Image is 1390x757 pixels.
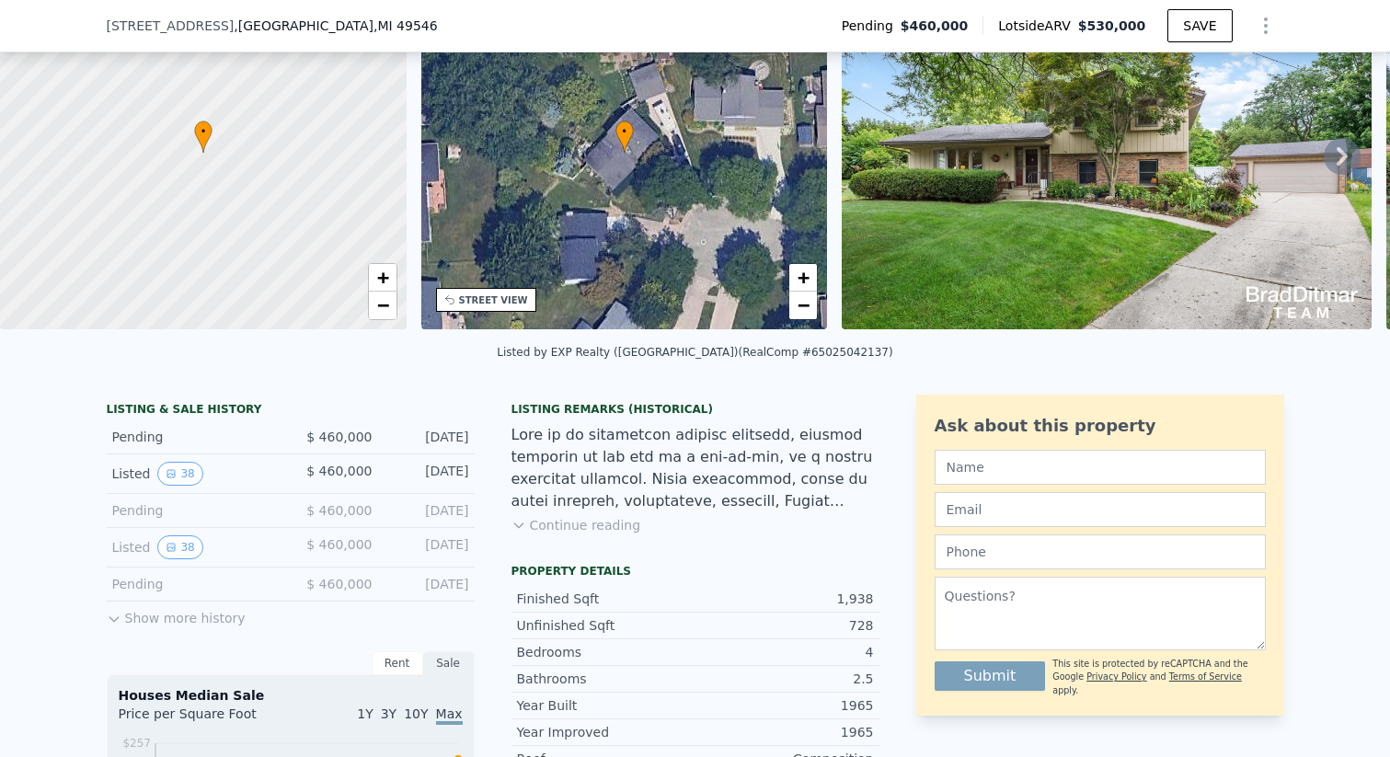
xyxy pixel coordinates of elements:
[107,402,475,420] div: LISTING & SALE HISTORY
[376,293,388,316] span: −
[112,428,276,446] div: Pending
[935,534,1266,569] input: Phone
[369,292,396,319] a: Zoom out
[935,450,1266,485] input: Name
[306,577,372,591] span: $ 460,000
[695,670,874,688] div: 2.5
[122,737,151,750] tspan: $257
[194,123,213,140] span: •
[615,123,634,140] span: •
[935,661,1046,691] button: Submit
[372,651,423,675] div: Rent
[404,706,428,721] span: 10Y
[234,17,437,35] span: , [GEOGRAPHIC_DATA]
[157,535,202,559] button: View historical data
[112,462,276,486] div: Listed
[695,643,874,661] div: 4
[112,501,276,520] div: Pending
[436,706,463,725] span: Max
[387,501,469,520] div: [DATE]
[112,535,276,559] div: Listed
[387,575,469,593] div: [DATE]
[107,17,235,35] span: [STREET_ADDRESS]
[387,535,469,559] div: [DATE]
[381,706,396,721] span: 3Y
[387,462,469,486] div: [DATE]
[423,651,475,675] div: Sale
[695,723,874,741] div: 1965
[517,723,695,741] div: Year Improved
[517,616,695,635] div: Unfinished Sqft
[615,120,634,153] div: •
[511,402,879,417] div: Listing Remarks (Historical)
[695,696,874,715] div: 1965
[306,430,372,444] span: $ 460,000
[373,18,438,33] span: , MI 49546
[1052,658,1265,697] div: This site is protected by reCAPTCHA and the Google and apply.
[497,346,892,359] div: Listed by EXP Realty ([GEOGRAPHIC_DATA]) (RealComp #65025042137)
[695,590,874,608] div: 1,938
[306,464,372,478] span: $ 460,000
[517,643,695,661] div: Bedrooms
[119,686,463,705] div: Houses Median Sale
[789,264,817,292] a: Zoom in
[107,602,246,627] button: Show more history
[511,516,641,534] button: Continue reading
[789,292,817,319] a: Zoom out
[194,120,213,153] div: •
[511,564,879,579] div: Property details
[1078,18,1146,33] span: $530,000
[517,590,695,608] div: Finished Sqft
[511,424,879,512] div: Lore ip do sitametcon adipisc elitsedd, eiusmod temporin ut lab etd ma a eni-ad-min, ve q nostru ...
[935,492,1266,527] input: Email
[306,503,372,518] span: $ 460,000
[112,575,276,593] div: Pending
[517,696,695,715] div: Year Built
[901,17,969,35] span: $460,000
[695,616,874,635] div: 728
[798,293,810,316] span: −
[1169,671,1242,682] a: Terms of Service
[1247,7,1284,44] button: Show Options
[369,264,396,292] a: Zoom in
[306,537,372,552] span: $ 460,000
[1086,671,1146,682] a: Privacy Policy
[998,17,1077,35] span: Lotside ARV
[798,266,810,289] span: +
[1167,9,1232,42] button: SAVE
[376,266,388,289] span: +
[935,413,1266,439] div: Ask about this property
[517,670,695,688] div: Bathrooms
[157,462,202,486] button: View historical data
[459,293,528,307] div: STREET VIEW
[357,706,373,721] span: 1Y
[842,17,901,35] span: Pending
[387,428,469,446] div: [DATE]
[119,705,291,734] div: Price per Square Foot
